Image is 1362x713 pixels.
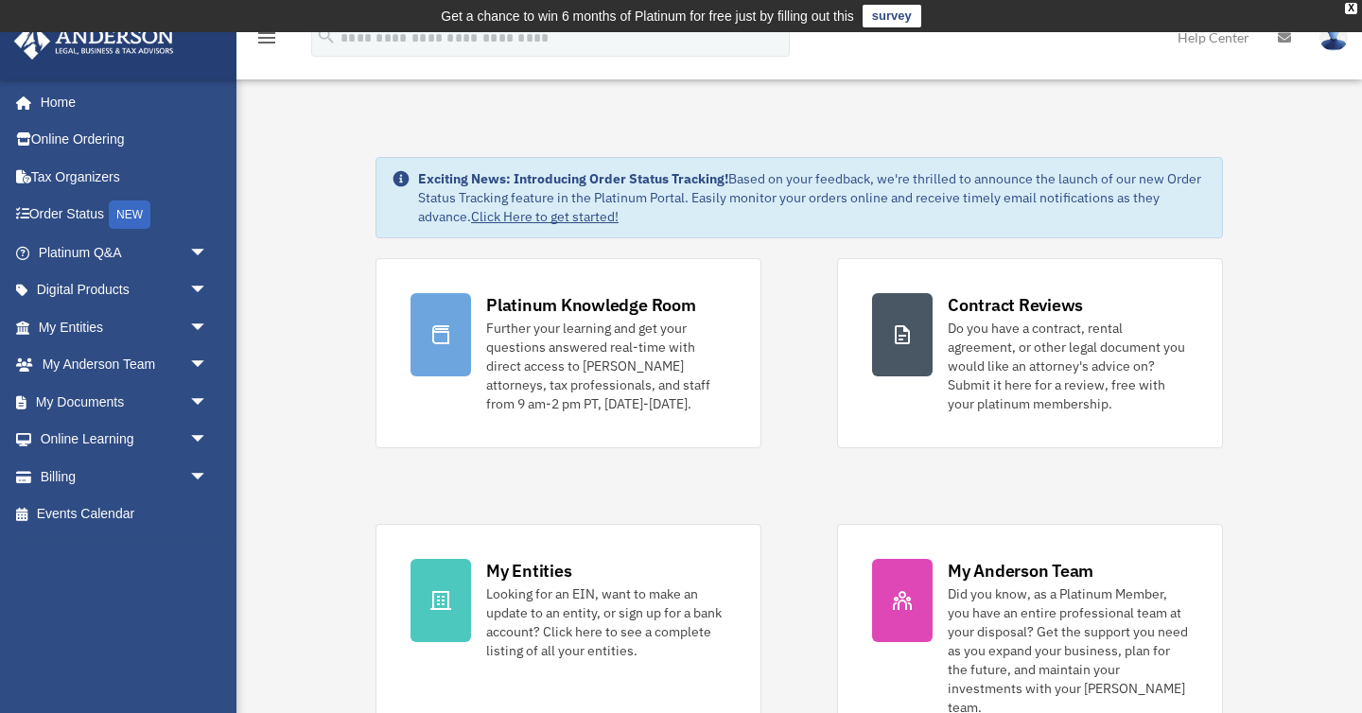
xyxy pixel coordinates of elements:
[13,421,236,459] a: Online Learningarrow_drop_down
[316,26,337,46] i: search
[1345,3,1357,14] div: close
[9,23,180,60] img: Anderson Advisors Platinum Portal
[418,169,1207,226] div: Based on your feedback, we're thrilled to announce the launch of our new Order Status Tracking fe...
[109,200,150,229] div: NEW
[189,271,227,310] span: arrow_drop_down
[948,559,1093,583] div: My Anderson Team
[13,346,236,384] a: My Anderson Teamarrow_drop_down
[486,319,726,413] div: Further your learning and get your questions answered real-time with direct access to [PERSON_NAM...
[255,26,278,49] i: menu
[486,584,726,660] div: Looking for an EIN, want to make an update to an entity, or sign up for a bank account? Click her...
[13,308,236,346] a: My Entitiesarrow_drop_down
[255,33,278,49] a: menu
[471,208,619,225] a: Click Here to get started!
[837,258,1223,448] a: Contract Reviews Do you have a contract, rental agreement, or other legal document you would like...
[189,458,227,496] span: arrow_drop_down
[486,293,696,317] div: Platinum Knowledge Room
[13,383,236,421] a: My Documentsarrow_drop_down
[13,271,236,309] a: Digital Productsarrow_drop_down
[13,196,236,235] a: Order StatusNEW
[189,346,227,385] span: arrow_drop_down
[375,258,761,448] a: Platinum Knowledge Room Further your learning and get your questions answered real-time with dire...
[418,170,728,187] strong: Exciting News: Introducing Order Status Tracking!
[441,5,854,27] div: Get a chance to win 6 months of Platinum for free just by filling out this
[863,5,921,27] a: survey
[189,421,227,460] span: arrow_drop_down
[13,158,236,196] a: Tax Organizers
[486,559,571,583] div: My Entities
[948,293,1083,317] div: Contract Reviews
[189,234,227,272] span: arrow_drop_down
[948,319,1188,413] div: Do you have a contract, rental agreement, or other legal document you would like an attorney's ad...
[13,496,236,533] a: Events Calendar
[189,383,227,422] span: arrow_drop_down
[13,458,236,496] a: Billingarrow_drop_down
[1319,24,1348,51] img: User Pic
[13,121,236,159] a: Online Ordering
[13,234,236,271] a: Platinum Q&Aarrow_drop_down
[189,308,227,347] span: arrow_drop_down
[13,83,227,121] a: Home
